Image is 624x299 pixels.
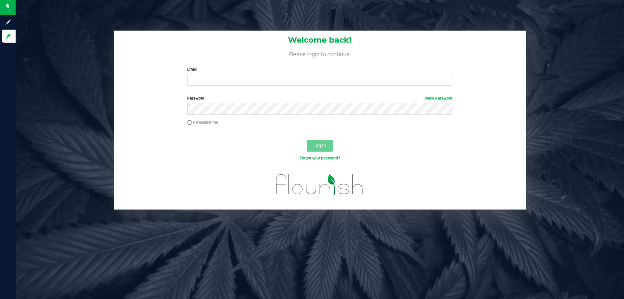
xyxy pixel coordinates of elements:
[313,143,326,148] span: Log In
[187,120,192,125] input: Remember me
[5,19,11,25] inline-svg: Sign up
[307,140,333,152] button: Log In
[187,119,218,125] label: Remember me
[5,33,11,39] inline-svg: Log in
[187,66,452,72] label: Email
[114,49,526,57] h4: Please login to continue.
[114,36,526,44] h1: Welcome back!
[268,168,371,201] img: flourish_logo.svg
[424,96,452,101] a: Show Password
[187,96,204,101] span: Password
[300,156,340,160] a: Forgot your password?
